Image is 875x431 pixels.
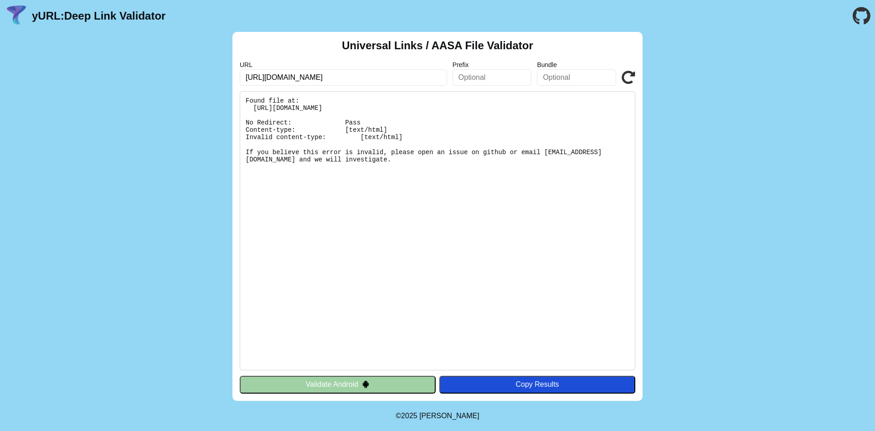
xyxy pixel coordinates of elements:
input: Required [240,69,447,86]
button: Validate Android [240,376,436,393]
img: yURL Logo [5,4,28,28]
input: Optional [453,69,532,86]
label: URL [240,61,447,68]
label: Bundle [537,61,616,68]
span: 2025 [401,412,417,420]
a: yURL:Deep Link Validator [32,10,165,22]
pre: Found file at: [URL][DOMAIN_NAME] No Redirect: Pass Content-type: [text/html] Invalid content-typ... [240,91,635,370]
h2: Universal Links / AASA File Validator [342,39,533,52]
input: Optional [537,69,616,86]
label: Prefix [453,61,532,68]
div: Copy Results [444,380,631,389]
footer: © [396,401,479,431]
img: droidIcon.svg [362,380,370,388]
a: Michael Ibragimchayev's Personal Site [419,412,479,420]
button: Copy Results [439,376,635,393]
